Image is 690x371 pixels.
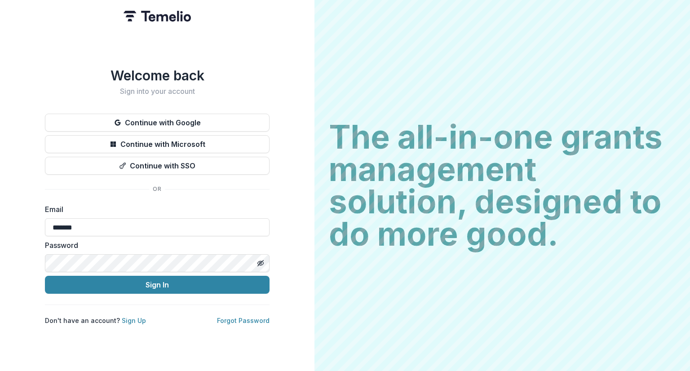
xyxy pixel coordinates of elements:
[253,256,268,270] button: Toggle password visibility
[45,240,264,251] label: Password
[45,67,270,84] h1: Welcome back
[45,135,270,153] button: Continue with Microsoft
[45,87,270,96] h2: Sign into your account
[45,316,146,325] p: Don't have an account?
[124,11,191,22] img: Temelio
[45,157,270,175] button: Continue with SSO
[45,204,264,215] label: Email
[122,317,146,324] a: Sign Up
[217,317,270,324] a: Forgot Password
[45,114,270,132] button: Continue with Google
[45,276,270,294] button: Sign In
